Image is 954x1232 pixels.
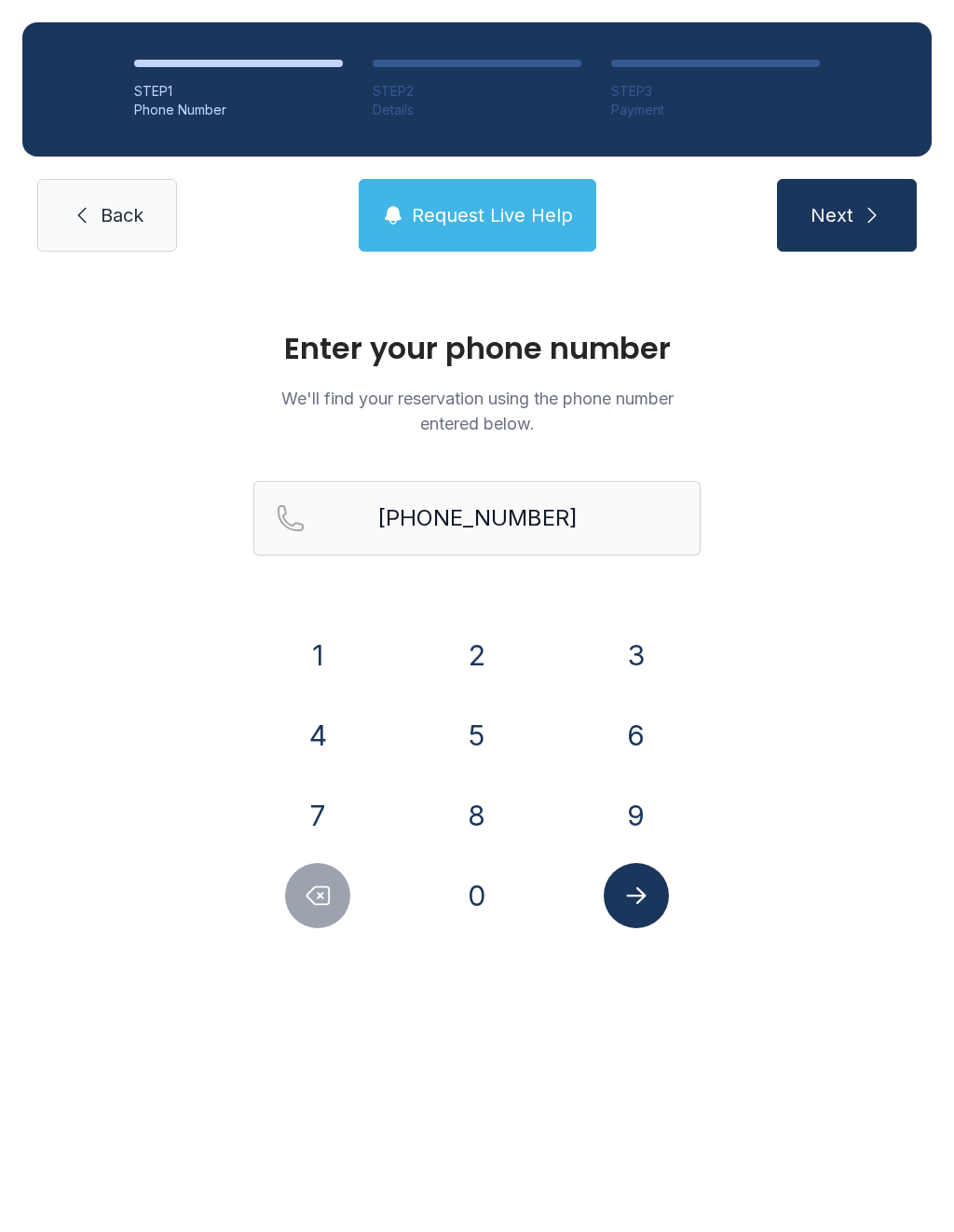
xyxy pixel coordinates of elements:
[285,703,350,768] button: 4
[253,481,701,555] input: Reservation phone number
[373,82,581,101] div: STEP 2
[253,386,701,436] p: We'll find your reservation using the phone number entered below.
[134,101,343,119] div: Phone Number
[373,101,581,119] div: Details
[444,703,510,768] button: 5
[604,623,669,688] button: 3
[134,82,343,101] div: STEP 1
[444,863,510,928] button: 0
[811,202,853,228] span: Next
[253,334,701,363] h1: Enter your phone number
[611,101,820,119] div: Payment
[444,623,510,688] button: 2
[444,783,510,848] button: 8
[285,863,350,928] button: Delete number
[285,623,350,688] button: 1
[412,202,573,228] span: Request Live Help
[604,783,669,848] button: 9
[101,202,143,228] span: Back
[604,863,669,928] button: Submit lookup form
[611,82,820,101] div: STEP 3
[604,703,669,768] button: 6
[285,783,350,848] button: 7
